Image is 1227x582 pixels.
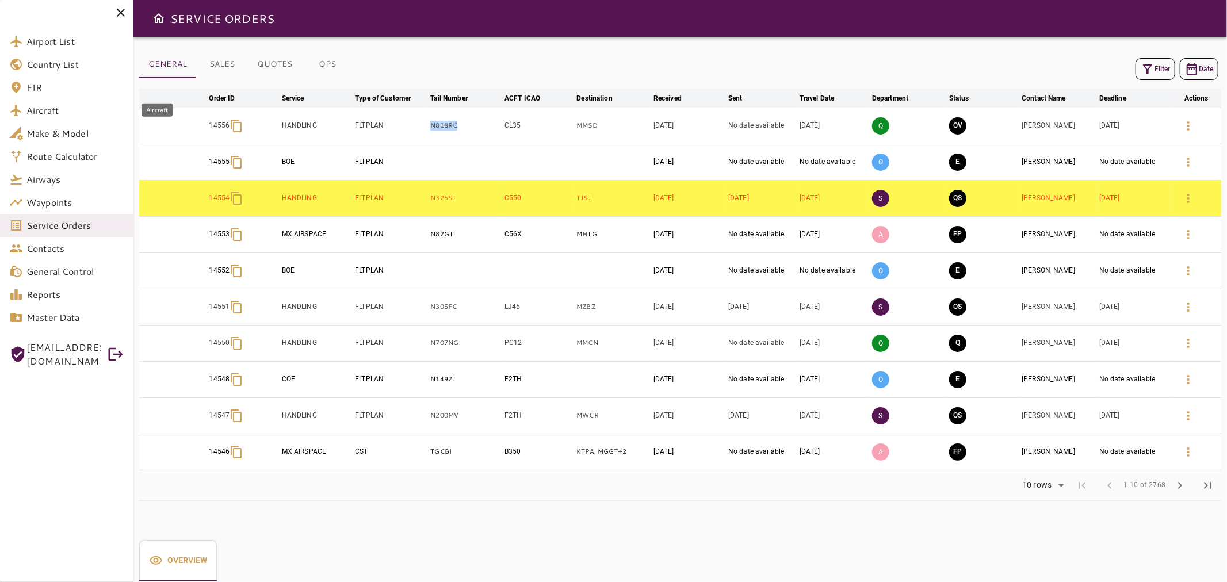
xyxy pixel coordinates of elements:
[800,91,834,105] div: Travel Date
[797,108,870,144] td: [DATE]
[1175,148,1202,176] button: Details
[139,51,196,78] button: GENERAL
[800,91,849,105] span: Travel Date
[797,216,870,252] td: [DATE]
[353,325,428,361] td: FLTPLAN
[651,252,726,289] td: [DATE]
[797,144,870,180] td: No date available
[576,193,649,203] p: TJSJ
[651,144,726,180] td: [DATE]
[576,121,649,131] p: MMSD
[1180,58,1218,80] button: Date
[26,242,124,255] span: Contacts
[26,150,124,163] span: Route Calculator
[353,216,428,252] td: FLTPLAN
[872,262,889,279] p: O
[576,229,649,239] p: MHTG
[502,361,574,397] td: F2TH
[1099,91,1126,105] div: Deadline
[209,157,230,167] p: 14555
[797,361,870,397] td: [DATE]
[280,434,353,470] td: MX AIRSPACE
[139,540,217,581] button: Overview
[1175,438,1202,466] button: Details
[1175,257,1202,285] button: Details
[726,144,797,180] td: No date available
[1136,58,1175,80] button: Filter
[1015,477,1068,494] div: 10 rows
[26,104,124,117] span: Aircraft
[139,540,217,581] div: basic tabs example
[1194,472,1221,499] span: Last Page
[353,289,428,325] td: FLTPLAN
[430,121,500,131] p: N818RC
[726,434,797,470] td: No date available
[726,216,797,252] td: No date available
[1068,472,1096,499] span: First Page
[353,434,428,470] td: CST
[797,325,870,361] td: [DATE]
[651,434,726,470] td: [DATE]
[430,411,500,420] p: N200MV
[872,298,889,316] p: S
[1201,478,1214,492] span: last_page
[1166,472,1194,499] span: Next Page
[1097,144,1172,180] td: No date available
[949,117,966,135] button: QUOTE VALIDATED
[209,447,230,457] p: 14546
[502,180,574,216] td: C550
[280,289,353,325] td: HANDLING
[1175,185,1202,212] button: Details
[1019,144,1097,180] td: [PERSON_NAME]
[949,190,966,207] button: QUOTE SENT
[726,180,797,216] td: [DATE]
[1019,108,1097,144] td: [PERSON_NAME]
[1019,180,1097,216] td: [PERSON_NAME]
[1097,216,1172,252] td: No date available
[949,262,966,279] button: EXECUTION
[872,407,889,424] p: S
[280,180,353,216] td: HANDLING
[26,219,124,232] span: Service Orders
[280,325,353,361] td: HANDLING
[651,108,726,144] td: [DATE]
[651,361,726,397] td: [DATE]
[430,338,500,348] p: N707NG
[147,7,170,30] button: Open drawer
[1099,91,1141,105] span: Deadline
[142,104,173,117] div: Aircraft
[949,443,966,461] button: FINAL PREPARATION
[430,447,500,457] p: TGCBI
[1019,361,1097,397] td: [PERSON_NAME]
[797,289,870,325] td: [DATE]
[26,81,124,94] span: FIR
[872,335,889,352] p: Q
[653,91,682,105] div: Received
[1097,325,1172,361] td: [DATE]
[949,154,966,171] button: EXECUTION
[872,443,889,461] p: A
[576,338,649,348] p: MMCN
[1175,330,1202,357] button: Details
[797,252,870,289] td: No date available
[280,108,353,144] td: HANDLING
[353,397,428,434] td: FLTPLAN
[949,226,966,243] button: FINAL PREPARATION
[209,121,230,131] p: 14556
[209,302,230,312] p: 14551
[209,411,230,420] p: 14547
[502,216,574,252] td: C56X
[355,91,426,105] span: Type of Customer
[26,35,124,48] span: Airport List
[797,397,870,434] td: [DATE]
[651,289,726,325] td: [DATE]
[726,252,797,289] td: No date available
[26,196,124,209] span: Waypoints
[1175,402,1202,430] button: Details
[430,374,500,384] p: N1492J
[430,302,500,312] p: N305FC
[1019,480,1054,490] div: 10 rows
[1019,397,1097,434] td: [PERSON_NAME]
[797,180,870,216] td: [DATE]
[1097,434,1172,470] td: No date available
